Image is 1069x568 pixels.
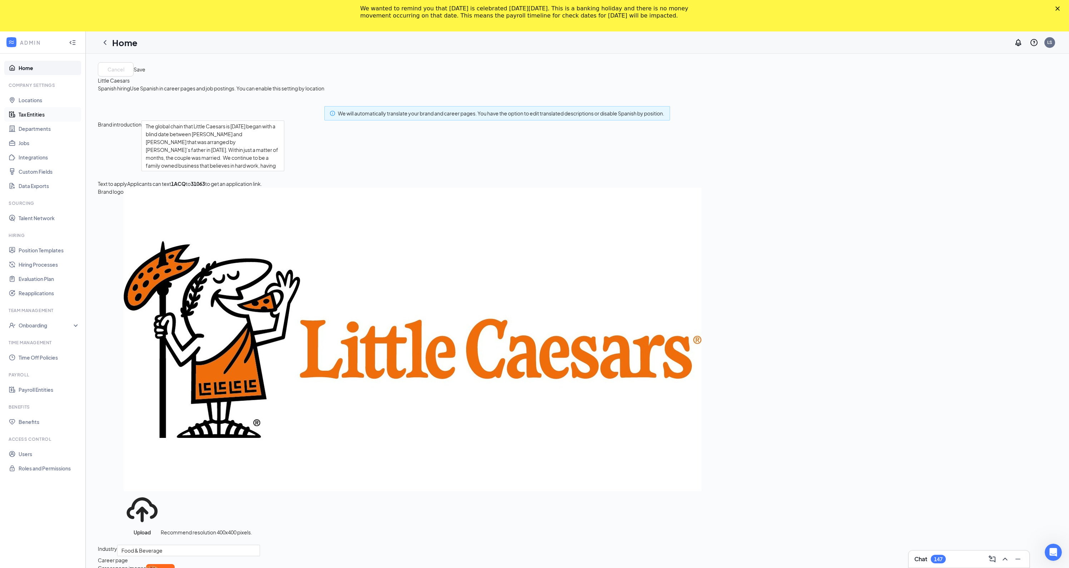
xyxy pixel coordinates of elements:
a: Tax Entities [19,107,80,122]
span: UploadUploadRecommend resolution 400x400 pixels. [124,188,701,536]
a: Position Templates [19,243,80,257]
svg: ComposeMessage [988,555,996,563]
span: Industry [98,545,117,552]
span: Career page [98,556,1057,564]
a: Departments [19,122,80,136]
a: Users [19,447,80,461]
h3: Chat [914,555,927,563]
a: Hiring Processes [19,257,80,272]
div: Close [1055,6,1063,11]
a: Roles and Permissions [19,461,80,475]
span: Spanish hiring [98,85,130,92]
svg: UserCheck [9,322,16,329]
button: Minimize [1012,553,1024,565]
span: Text to apply [98,181,127,187]
button: Cancel [98,62,134,76]
div: Company Settings [9,82,78,88]
h1: Home [112,36,138,49]
a: Integrations [19,150,80,164]
div: Access control [9,436,78,442]
a: Custom Fields [19,164,80,179]
span: Use Spanish in career pages and job postings. You can enable this setting by location [130,85,324,92]
span: Applicants can text to to get an application link. [127,180,262,188]
svg: WorkstreamLogo [8,39,15,46]
div: We wanted to remind you that [DATE] is celebrated [DATE][DATE]. This is a banking holiday and the... [360,5,698,19]
div: LS [1047,39,1052,45]
svg: Upload [124,491,161,528]
div: ADMIN [20,39,63,46]
svg: QuestionInfo [1030,38,1038,47]
a: Evaluation Plan [19,272,80,286]
span: info-circle [330,111,335,116]
button: ChevronUp [999,553,1011,565]
div: Payroll [9,372,78,378]
div: 147 [934,556,943,562]
div: Time Management [9,340,78,346]
svg: Notifications [1014,38,1023,47]
svg: Collapse [69,39,76,46]
span: Brand introduction [98,121,141,128]
a: Time Off Policies [19,350,80,365]
span: Recommend resolution 400x400 pixels. [161,529,252,535]
div: Sourcing [9,200,78,206]
div: Team Management [9,307,78,313]
a: Talent Network [19,211,80,225]
a: Locations [19,93,80,107]
button: ComposeMessage [986,553,998,565]
button: Save [134,62,145,76]
b: 31063 [191,181,205,187]
a: Payroll Entities [19,382,80,397]
a: Benefits [19,415,80,429]
a: Data Exports [19,179,80,193]
span: Brand logo [98,188,124,195]
textarea: The global chain that Little Caesars is [DATE] began with a blind date between [PERSON_NAME] and ... [141,120,284,171]
div: Benefits [9,404,78,410]
button: UploadUpload [124,491,161,536]
div: Onboarding [19,322,74,329]
svg: Minimize [1014,555,1022,563]
svg: ChevronLeft [101,38,109,47]
svg: ChevronUp [1001,555,1009,563]
span: Little Caesars [98,77,130,84]
a: Reapplications [19,286,80,300]
span: Food & Beverage [121,545,163,556]
a: Jobs [19,136,80,150]
a: Home [19,61,80,75]
iframe: Intercom live chat [1045,544,1062,561]
b: 1ACQ [171,181,186,187]
div: We will automatically translate your brand and career pages. You have the option to edit translat... [338,109,664,117]
div: Hiring [9,232,78,238]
